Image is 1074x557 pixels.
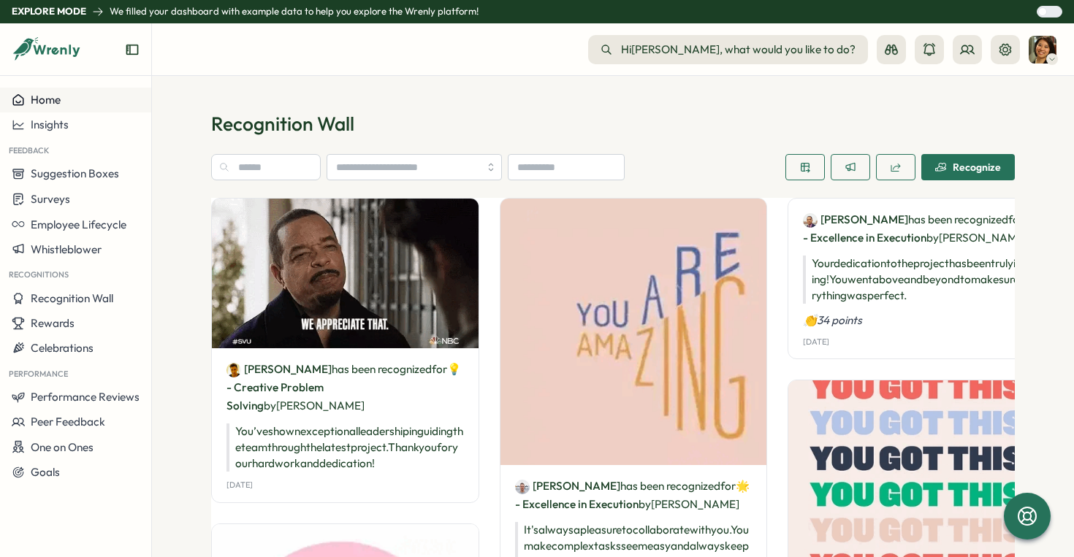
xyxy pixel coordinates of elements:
[31,118,69,131] span: Insights
[432,362,447,376] span: for
[803,210,1040,247] p: has been recognized by [PERSON_NAME]
[31,390,140,404] span: Performance Reviews
[226,360,464,415] p: has been recognized by [PERSON_NAME]
[803,312,1040,329] p: 👏34 points
[31,440,94,454] span: One on Ones
[803,213,818,228] img: James Johnson
[720,479,736,493] span: for
[31,465,60,479] span: Goals
[1008,212,1024,226] span: for
[935,161,1001,173] div: Recognize
[211,111,1015,137] p: Recognition Wall
[110,5,479,18] p: We filled your dashboard with example data to help you explore the Wrenly platform!
[31,166,119,180] span: Suggestion Boxes
[31,242,102,256] span: Whistleblower
[226,423,464,472] p: You’ve shown exceptional leadership in guiding the team through the latest project. Thank you for...
[515,479,750,511] span: 🌟 - Excellence in Execution
[125,42,140,57] button: Expand sidebar
[515,480,530,494] img: Ethan Lewis
[31,291,113,305] span: Recognition Wall
[921,154,1015,180] button: Recognize
[621,42,856,58] span: Hi [PERSON_NAME] , what would you like to do?
[31,93,61,107] span: Home
[515,478,620,494] a: Ethan Lewis[PERSON_NAME]
[31,341,94,355] span: Celebrations
[31,316,75,330] span: Rewards
[803,212,908,228] a: James Johnson[PERSON_NAME]
[500,199,767,465] img: Recognition Image
[588,35,868,64] button: Hi[PERSON_NAME], what would you like to do?
[1029,36,1056,64] img: Sarah Johnson
[226,361,332,377] a: Emily Davis[PERSON_NAME]
[212,199,479,348] img: Recognition Image
[31,415,105,429] span: Peer Feedback
[226,480,253,490] p: [DATE]
[31,218,126,231] span: Employee Lifecycle
[515,477,753,513] p: has been recognized by [PERSON_NAME]
[226,362,461,412] span: 💡 - Creative Problem Solving
[803,256,1040,304] p: Your dedication to the project has been truly inspiring! You went above and beyond to make sure e...
[12,5,86,18] p: Explore Mode
[803,337,829,347] p: [DATE]
[31,192,70,206] span: Surveys
[226,363,241,377] img: Emily Davis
